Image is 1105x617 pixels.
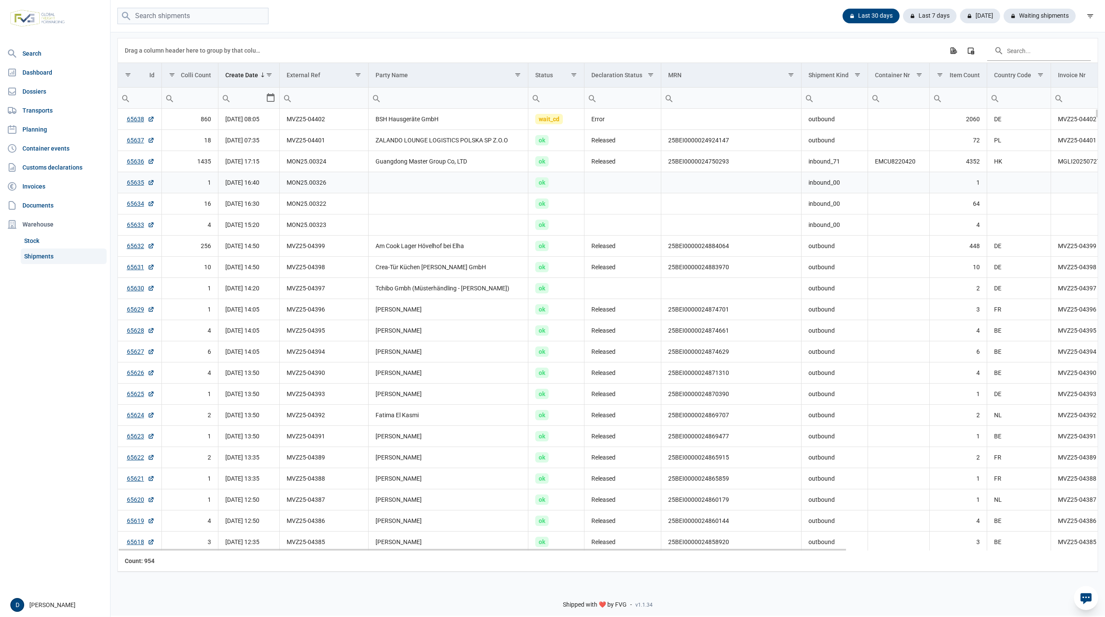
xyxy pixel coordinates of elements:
button: D [10,598,24,612]
td: 25BEI0000024924147 [661,130,802,151]
td: inbound_71 [801,151,868,172]
td: outbound [801,426,868,447]
td: Filter cell [987,88,1051,109]
td: Filter cell [868,88,930,109]
td: 2 [161,447,218,468]
input: Filter cell [118,88,161,108]
td: NL [987,405,1051,426]
a: Dashboard [3,64,107,81]
td: Released [584,299,661,320]
a: 65621 [127,474,155,483]
td: NL [987,489,1051,510]
td: 25BEI0000024869477 [661,426,802,447]
td: 18 [161,130,218,151]
td: 25BEI0000024858920 [661,532,802,553]
td: Released [584,130,661,151]
td: Filter cell [161,88,218,109]
div: Status [535,72,553,79]
td: 25BEI0000024865859 [661,468,802,489]
td: Released [584,510,661,532]
td: MVZ25-04386 [280,510,368,532]
td: MVZ25-04398 [280,257,368,278]
td: 4 [161,214,218,236]
input: Filter cell [162,88,218,108]
div: Column Chooser [963,43,979,58]
div: External Ref [287,72,320,79]
div: Invoice Nr [1058,72,1086,79]
td: outbound [801,320,868,341]
td: Filter cell [118,88,161,109]
td: [PERSON_NAME] [368,341,528,362]
td: BSH Hausgeräte GmbH [368,109,528,130]
td: Error [584,109,661,130]
td: Released [584,489,661,510]
td: MVZ25-04399 [280,236,368,257]
td: Filter cell [801,88,868,109]
td: Fatima El Kasmi [368,405,528,426]
td: 3 [929,299,987,320]
td: [PERSON_NAME] [368,447,528,468]
td: Filter cell [280,88,368,109]
div: Search box [661,88,677,108]
a: 65638 [127,115,155,123]
a: 65623 [127,432,155,441]
td: Column Id [118,63,161,88]
td: [PERSON_NAME] [368,320,528,341]
a: 65634 [127,199,155,208]
input: Filter cell [369,88,528,108]
td: [PERSON_NAME] [368,384,528,405]
div: Search box [930,88,945,108]
td: BE [987,510,1051,532]
div: Party Name [376,72,408,79]
td: DE [987,257,1051,278]
td: Column Colli Count [161,63,218,88]
td: outbound [801,341,868,362]
td: MVZ25-04401 [280,130,368,151]
td: 4 [929,320,987,341]
span: Show filter options for column 'Shipment Kind' [854,72,861,78]
a: 65631 [127,263,155,271]
td: PL [987,130,1051,151]
td: MVZ25-04393 [280,384,368,405]
td: Tchibo Gmbh (Müsterhändling - [PERSON_NAME]) [368,278,528,299]
td: 2 [161,405,218,426]
td: Released [584,384,661,405]
td: 3 [161,532,218,553]
div: Search box [802,88,817,108]
span: Show filter options for column 'Country Code' [1037,72,1044,78]
td: Released [584,447,661,468]
td: [PERSON_NAME] [368,362,528,384]
td: 2 [929,447,987,468]
td: MVZ25-04396 [280,299,368,320]
div: Search box [868,88,884,108]
td: MVZ25-04395 [280,320,368,341]
td: 4 [161,362,218,384]
span: Show filter options for column 'Id' [125,72,131,78]
td: Filter cell [929,88,987,109]
div: Search box [280,88,295,108]
div: Item Count [950,72,980,79]
div: Search box [987,88,1003,108]
td: 25BEI0000024869707 [661,405,802,426]
td: Column MRN [661,63,802,88]
td: 1 [929,468,987,489]
td: 1 [161,299,218,320]
td: [PERSON_NAME] [368,299,528,320]
td: [PERSON_NAME] [368,426,528,447]
input: Filter cell [987,88,1051,108]
td: Released [584,468,661,489]
td: Am Cook Lager Hövelhof bei Elha [368,236,528,257]
a: Transports [3,102,107,119]
div: Search box [162,88,177,108]
td: Column Shipment Kind [801,63,868,88]
td: 860 [161,109,218,130]
div: Search box [218,88,234,108]
td: [PERSON_NAME] [368,510,528,532]
td: outbound [801,362,868,384]
td: EMCU8220420 [868,151,930,172]
a: Stock [21,233,107,249]
td: 1 [161,468,218,489]
td: DE [987,384,1051,405]
a: Invoices [3,178,107,195]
